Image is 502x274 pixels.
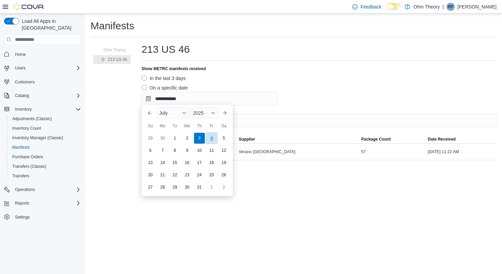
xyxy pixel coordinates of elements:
div: July, 2025 [144,132,230,193]
span: Manifests [12,145,30,150]
button: Reports [12,199,32,207]
span: Home [15,52,26,57]
span: Transfers (Classic) [10,162,81,171]
div: day-23 [182,170,193,180]
button: Inventory Count [7,124,84,133]
input: Dark Mode [387,3,401,10]
span: 2025 [193,110,204,116]
span: Date Received [428,136,456,142]
div: day-2 [182,133,193,144]
a: Purchase Orders [10,153,46,161]
div: Th [194,120,205,131]
button: Inventory [12,105,34,113]
span: Purchase Orders [12,154,43,160]
button: Users [12,64,28,72]
div: We [182,120,193,131]
span: Transfers (Classic) [12,164,46,169]
a: Inventory Count [10,124,44,132]
button: Inventory [1,104,84,114]
span: Inventory [12,105,81,113]
span: Adjustments (Classic) [12,116,52,122]
button: Previous Month [144,108,155,118]
div: day-3 [194,133,205,144]
span: Customers [12,78,81,86]
div: day-17 [194,157,205,168]
div: Tu [169,120,180,131]
span: Inventory Manager (Classic) [10,134,81,142]
span: Manifests [10,143,81,151]
span: July [159,110,168,116]
button: Operations [12,186,38,194]
a: Manifests [10,143,32,151]
div: day-4 [206,132,217,144]
button: Manifests [7,143,84,152]
span: Reports [15,200,29,206]
div: day-28 [157,182,168,193]
span: Load All Apps in [GEOGRAPHIC_DATA] [19,18,81,31]
span: Inventory Count [12,126,41,131]
div: day-31 [194,182,205,193]
p: Ohm Theory [414,3,440,11]
div: Romeo Patel [447,3,455,11]
div: day-8 [169,145,180,156]
div: day-6 [145,145,156,156]
span: Catalog [12,92,81,100]
span: Supplier [239,136,255,142]
input: This is a search bar. As you type, the results lower in the page will automatically filter. [142,114,497,127]
div: Mo [157,120,168,131]
div: day-5 [218,133,229,144]
button: Ohm Theory [94,46,129,54]
span: Customers [15,79,35,85]
span: 213 US 46 [108,57,127,62]
div: day-26 [218,170,229,180]
a: Inventory Manager (Classic) [10,134,66,142]
span: Home [12,50,81,58]
div: Button. Open the year selector. 2025 is currently selected. [190,108,217,118]
div: day-19 [218,157,229,168]
div: day-12 [218,145,229,156]
span: Inventory [15,107,32,112]
button: Purchase Orders [7,152,84,162]
div: day-22 [169,170,180,180]
label: On a specific date [142,84,188,92]
div: day-1 [206,182,217,193]
div: day-30 [157,133,168,144]
div: day-15 [169,157,180,168]
span: Users [12,64,81,72]
div: Fr [206,120,217,131]
div: day-27 [145,182,156,193]
button: Home [1,49,84,59]
div: day-1 [169,133,180,144]
span: Inventory Count [10,124,81,132]
div: day-7 [157,145,168,156]
button: Customers [1,77,84,87]
input: Press the down key to enter a popover containing a calendar. Press the escape key to close the po... [142,92,278,106]
span: Catalog [15,93,29,98]
div: day-10 [194,145,205,156]
span: Operations [12,186,81,194]
span: Settings [15,214,30,220]
div: [DATE] 11:22 AM [426,148,497,156]
span: Feedback [360,3,381,10]
div: day-29 [145,133,156,144]
span: Ohm Theory [103,47,126,53]
button: Transfers (Classic) [7,162,84,171]
span: Settings [12,213,81,221]
div: day-24 [194,170,205,180]
div: day-13 [145,157,156,168]
p: | [442,3,444,11]
div: day-29 [169,182,180,193]
div: day-20 [145,170,156,180]
span: Verano [GEOGRAPHIC_DATA] [239,149,295,155]
span: Transfers [10,172,81,180]
div: day-25 [206,170,217,180]
img: Cova [14,3,44,10]
span: Transfers [12,173,29,179]
a: Home [12,50,29,59]
div: day-9 [182,145,193,156]
div: day-21 [157,170,168,180]
span: Operations [15,187,35,192]
div: day-2 [218,182,229,193]
h1: 213 US 46 [142,43,190,56]
a: Transfers [10,172,32,180]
